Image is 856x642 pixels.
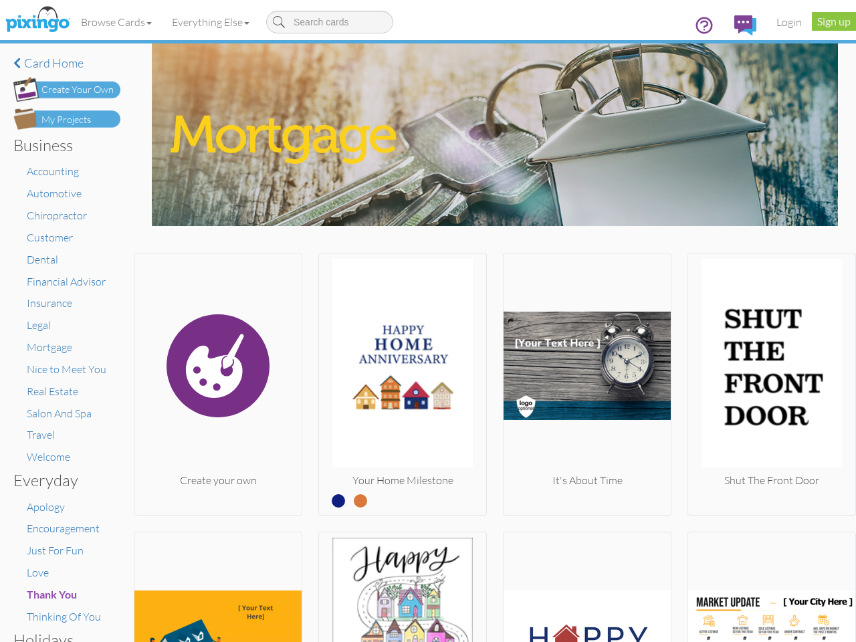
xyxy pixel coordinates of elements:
a: Thank You [27,588,77,601]
a: Nice to Meet You [27,362,106,376]
span: Thank You [27,588,77,601]
img: pixingo logo [2,3,73,37]
img: comments.svg [734,15,756,35]
h3: Business [13,136,110,154]
div: Your Home Milestone [319,473,486,488]
a: Sign up [812,12,856,31]
h3: Everyday [13,471,110,489]
img: create.svg [134,259,302,473]
a: Dental [27,253,58,266]
a: Salon And Spa [27,407,92,420]
img: 20250731-180325-f912665c043c-250.png [504,259,671,473]
a: Accounting [27,165,79,178]
a: Real Estate [27,385,78,398]
iframe: Chat [855,641,856,642]
div: Shut The Front Door [688,473,855,488]
a: Insurance [27,296,72,310]
a: Travel [27,428,55,441]
a: Everything Else [162,5,259,39]
img: 20220801-163155-db873a2a7d2d-250.jpg [688,259,855,473]
a: Love [27,566,49,579]
a: Mortgage [27,340,72,354]
img: mortgage.jpg [152,43,838,226]
a: Encouragement [27,522,100,535]
a: Customer [27,231,73,244]
a: Apology [27,500,65,514]
a: Legal [27,318,51,332]
a: Chiropractor [27,209,87,222]
a: Welcome [27,450,70,463]
div: It's About Time [504,473,671,488]
a: Financial Advisor [27,275,106,288]
img: 20250911-200756-5835895ceb36-250.jpg [319,259,486,473]
a: Just For Fun [27,544,84,557]
a: Browse Cards [71,5,162,39]
div: Create your own [134,473,302,488]
a: Card home [13,57,120,70]
a: Automotive [27,187,82,200]
a: Thinking Of You [27,610,101,623]
input: Search cards [266,11,393,33]
img: my-projects-button.png [13,108,120,130]
img: create-own-button.png [13,77,120,102]
div: My Projects [41,113,91,127]
a: Login [766,5,812,39]
div: Create Your Own [41,83,114,97]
